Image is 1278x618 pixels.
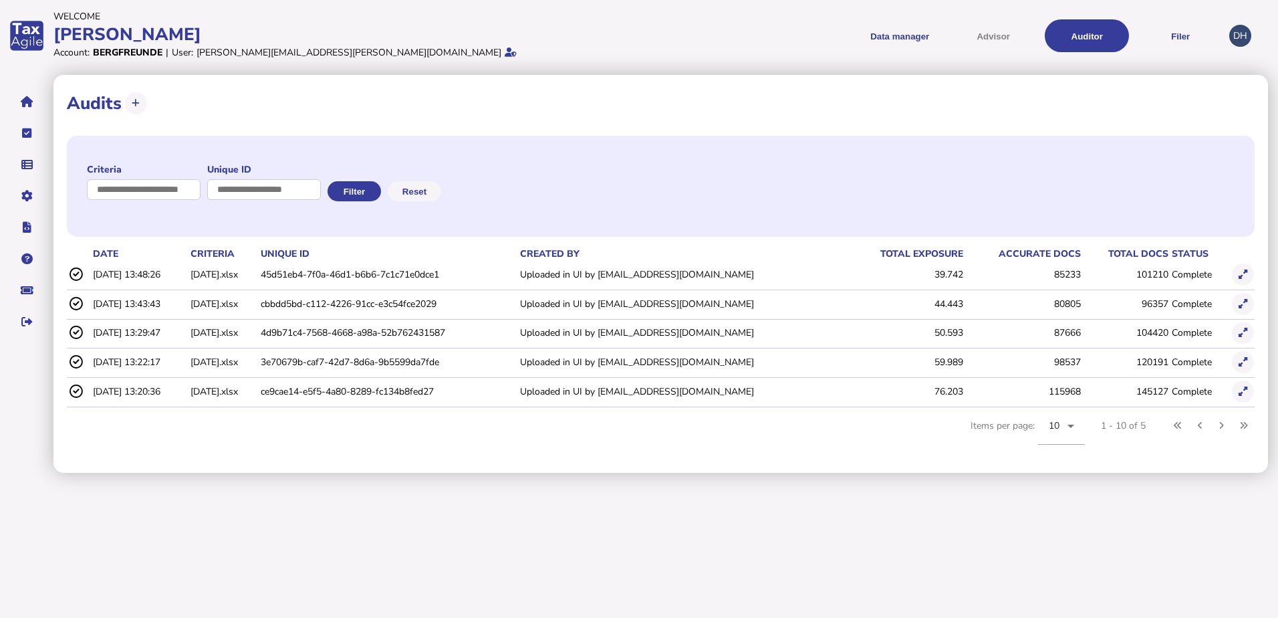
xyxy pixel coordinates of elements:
button: Data manager [13,150,41,179]
th: Criteria [188,247,258,261]
button: Show in modal [1232,381,1254,403]
label: Unique ID [207,163,321,176]
td: [DATE].xlsx [188,319,258,346]
button: Shows a dropdown of Data manager options [858,19,942,52]
div: Account: [53,46,90,59]
th: Unique id [258,247,517,261]
th: total docs [1081,247,1169,261]
button: First page [1167,415,1189,437]
td: Uploaded in UI by [EMAIL_ADDRESS][DOMAIN_NAME] [517,290,845,317]
td: 101210 [1081,261,1169,288]
td: [DATE].xlsx [188,290,258,317]
td: Uploaded in UI by [EMAIL_ADDRESS][DOMAIN_NAME] [517,261,845,288]
td: 44.443 [845,290,964,317]
td: 115968 [964,378,1082,405]
button: Reset [388,181,441,201]
button: Show in modal [1232,322,1254,344]
th: Created by [517,247,845,261]
th: accurate docs [964,247,1082,261]
td: [DATE] 13:29:47 [90,319,188,346]
td: cbbdd5bd-c112-4226-91cc-e3c54fce2029 [258,290,517,317]
button: Auditor [1045,19,1129,52]
button: Show in modal [1232,351,1254,373]
button: Last page [1233,415,1255,437]
td: Complete [1169,319,1229,346]
td: [DATE] 13:43:43 [90,290,188,317]
button: Show in modal [1232,264,1254,286]
menu: navigate products [642,19,1223,52]
div: User: [172,46,193,59]
button: Home [13,88,41,116]
div: Items per page: [971,407,1085,459]
td: [DATE].xlsx [188,378,258,405]
button: Next page [1210,415,1233,437]
i: Data manager [21,165,33,165]
div: Profile settings [1229,25,1251,47]
td: Uploaded in UI by [EMAIL_ADDRESS][DOMAIN_NAME] [517,319,845,346]
div: | [166,46,168,59]
i: Email verified [505,47,517,57]
td: 45d51eb4-7f0a-46d1-b6b6-7c1c71e0dce1 [258,261,517,288]
mat-form-field: Change page size [1038,407,1085,459]
td: [DATE] 13:22:17 [90,348,188,376]
td: Uploaded in UI by [EMAIL_ADDRESS][DOMAIN_NAME] [517,348,845,376]
td: 3e70679b-caf7-42d7-8d6a-9b5599da7fde [258,348,517,376]
td: Complete [1169,261,1229,288]
td: 104420 [1081,319,1169,346]
div: Bergfreunde [93,46,162,59]
button: Tasks [13,119,41,147]
button: Previous page [1189,415,1211,437]
td: 39.742 [845,261,964,288]
td: Complete [1169,378,1229,405]
td: [DATE] 13:48:26 [90,261,188,288]
button: Filter [328,181,381,201]
td: 145127 [1081,378,1169,405]
td: 87666 [964,319,1082,346]
button: Sign out [13,308,41,336]
td: 96357 [1081,290,1169,317]
td: 85233 [964,261,1082,288]
div: [PERSON_NAME][EMAIL_ADDRESS][PERSON_NAME][DOMAIN_NAME] [197,46,501,59]
td: 98537 [964,348,1082,376]
div: Welcome [53,10,635,23]
button: Help pages [13,245,41,273]
td: 50.593 [845,319,964,346]
td: 4d9b71c4-7568-4668-a98a-52b762431587 [258,319,517,346]
td: 80805 [964,290,1082,317]
button: Developer hub links [13,213,41,241]
button: Shows a dropdown of VAT Advisor options [951,19,1035,52]
th: total exposure [845,247,964,261]
th: date [90,247,188,261]
td: ce9cae14-e5f5-4a80-8289-fc134b8fed27 [258,378,517,405]
button: Upload transactions [125,92,147,114]
td: Complete [1169,348,1229,376]
td: [DATE].xlsx [188,348,258,376]
button: Raise a support ticket [13,276,41,304]
span: 10 [1049,419,1060,432]
td: 59.989 [845,348,964,376]
h1: Audits [67,92,122,115]
td: 120191 [1081,348,1169,376]
label: Criteria [87,163,201,176]
div: 1 - 10 of 5 [1101,419,1146,432]
td: Uploaded in UI by [EMAIL_ADDRESS][DOMAIN_NAME] [517,378,845,405]
td: Complete [1169,290,1229,317]
button: Filer [1138,19,1223,52]
td: [DATE] 13:20:36 [90,378,188,405]
button: Show in modal [1232,293,1254,315]
div: [PERSON_NAME] [53,23,635,46]
td: 76.203 [845,378,964,405]
button: Manage settings [13,182,41,210]
td: [DATE].xlsx [188,261,258,288]
th: status [1169,247,1229,261]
